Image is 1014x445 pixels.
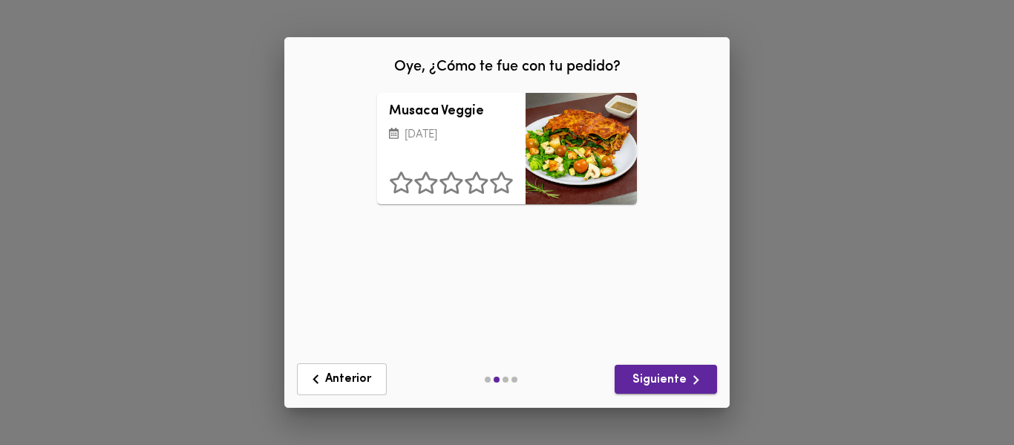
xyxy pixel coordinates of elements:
span: Oye, ¿Cómo te fue con tu pedido? [394,59,621,74]
span: Siguiente [627,371,705,389]
button: Siguiente [615,365,717,394]
h3: Musaca Veggie [389,105,514,120]
p: [DATE] [389,127,514,144]
iframe: Messagebird Livechat Widget [928,359,999,430]
span: Anterior [307,370,377,389]
button: Anterior [297,363,387,395]
div: Musaca Veggie [526,93,637,204]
